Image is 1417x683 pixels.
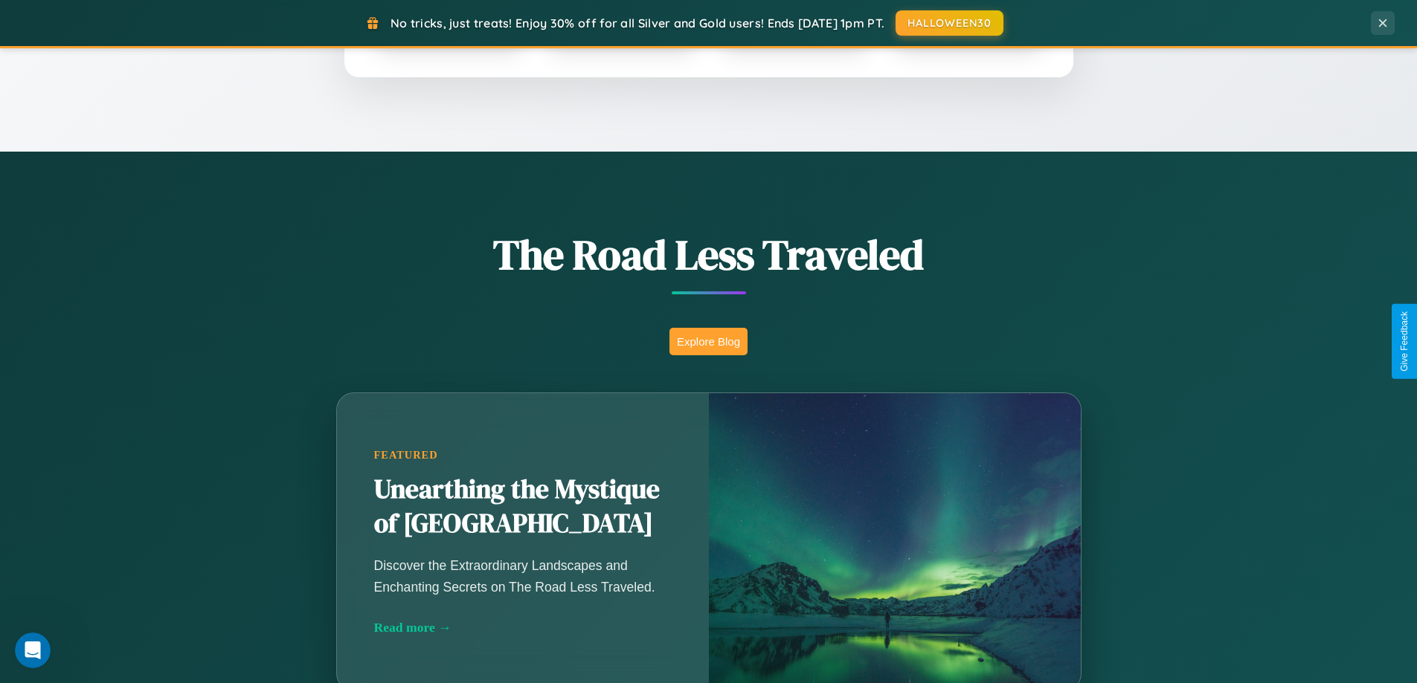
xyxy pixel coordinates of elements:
button: Explore Blog [669,328,748,355]
button: HALLOWEEN30 [896,10,1003,36]
div: Give Feedback [1399,311,1410,372]
iframe: Intercom live chat [15,632,51,668]
p: Discover the Extraordinary Landscapes and Enchanting Secrets on The Road Less Traveled. [374,555,672,597]
h2: Unearthing the Mystique of [GEOGRAPHIC_DATA] [374,473,672,541]
h1: The Road Less Traveled [263,226,1155,283]
span: No tricks, just treats! Enjoy 30% off for all Silver and Gold users! Ends [DATE] 1pm PT. [391,16,884,30]
div: Featured [374,449,672,462]
div: Read more → [374,620,672,635]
